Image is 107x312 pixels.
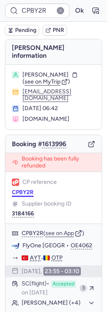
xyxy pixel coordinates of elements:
div: 3 [80,285,87,292]
button: OE4062 [71,242,92,249]
button: PNR [42,25,67,36]
button: Ok [73,4,86,17]
span: on [DATE] [22,289,48,296]
span: OTP [51,254,62,262]
input: PNR Reference [5,3,69,18]
time: 23:55 - 03:10 [43,267,81,276]
button: CPBY2R [22,230,43,237]
button: 3184166 [12,210,34,217]
button: see on App [45,230,74,237]
button: Pending [5,25,39,36]
div: ( ) [22,230,95,237]
span: CP reference [22,179,57,185]
button: (see on MyTrip) [22,79,70,85]
button: 1613996 [42,140,66,148]
div: - [22,254,95,262]
span: Booking # [12,140,66,148]
span: SC (flight) [22,280,49,288]
button: [EMAIL_ADDRESS][DOMAIN_NAME] [22,88,95,102]
div: [DATE] 06:42 [22,105,95,112]
span: AYT [30,254,41,262]
div: [DATE], [22,267,81,276]
span: Accepted [51,280,76,288]
figure: OE airline logo [12,242,19,249]
span: Booking has been fully refunded [22,156,95,169]
button: [PERSON_NAME] (+4) [22,299,95,307]
span: see on MyTrip [25,78,60,85]
span: [DOMAIN_NAME] [22,115,69,123]
div: • [22,242,95,249]
button: SC(flight)Acceptedon [DATE]3 [5,279,102,298]
span: [PERSON_NAME] [22,71,69,79]
span: FlyOne [GEOGRAPHIC_DATA] [22,242,102,249]
span: Supplier booking ID [22,201,71,207]
h4: [PERSON_NAME] information [5,39,102,65]
span: Pending [15,27,36,34]
button: CPBY2R [12,189,33,196]
span: PNR [53,27,64,34]
figure: 1L airline logo [12,179,19,186]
